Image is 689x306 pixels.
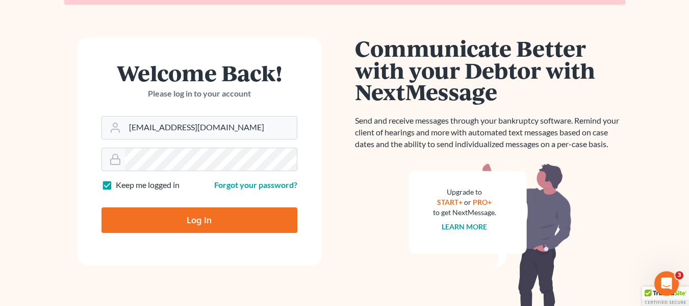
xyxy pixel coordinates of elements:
a: PRO+ [473,198,492,206]
input: Log In [101,207,297,233]
input: Email Address [125,116,297,139]
span: 3 [675,271,683,279]
h1: Welcome Back! [101,62,297,84]
a: Learn more [442,222,487,231]
h1: Communicate Better with your Debtor with NextMessage [355,37,625,103]
iframe: Intercom live chat [654,271,679,296]
a: Forgot your password? [214,180,297,190]
p: Send and receive messages through your bankruptcy software. Remind your client of hearings and mo... [355,115,625,150]
div: to get NextMessage. [433,207,496,218]
div: Upgrade to [433,187,496,197]
p: Please log in to your account [101,88,297,100]
span: or [464,198,471,206]
a: START+ [437,198,463,206]
div: TrustedSite Certified [642,287,689,306]
label: Keep me logged in [116,179,180,191]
